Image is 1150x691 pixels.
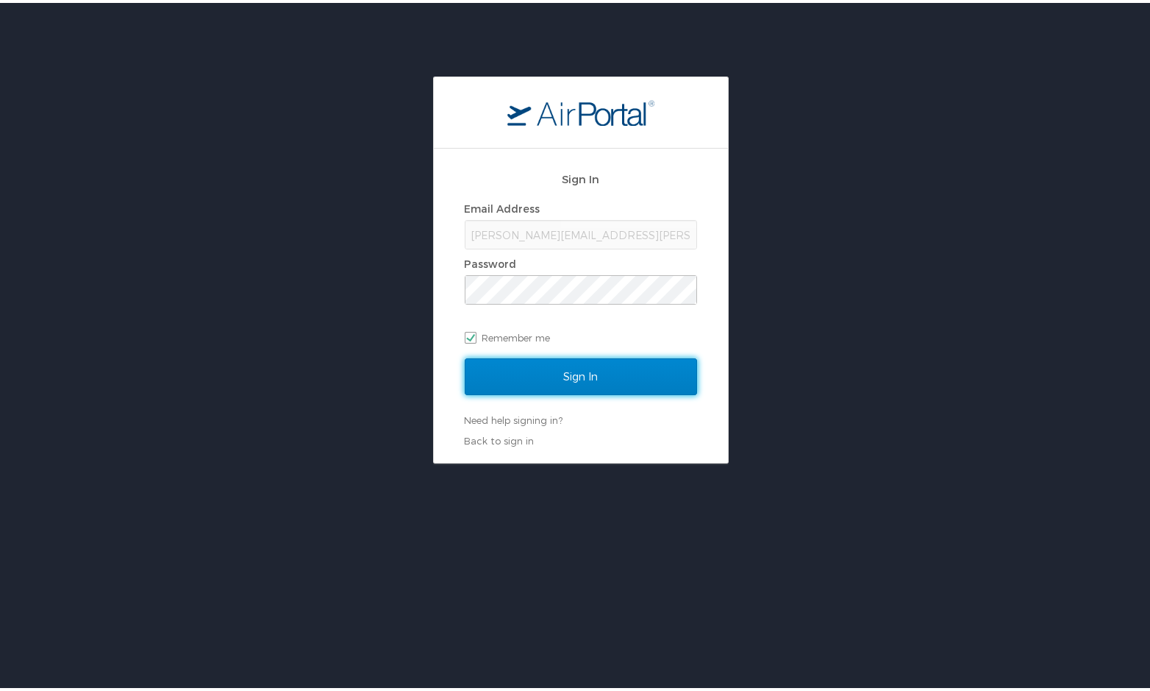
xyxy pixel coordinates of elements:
input: Sign In [465,355,697,392]
h2: Sign In [465,168,697,185]
img: logo [507,96,654,123]
label: Password [465,255,517,267]
label: Email Address [465,199,540,212]
a: Back to sign in [465,432,535,444]
label: Remember me [465,324,697,346]
a: Need help signing in? [465,411,563,423]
